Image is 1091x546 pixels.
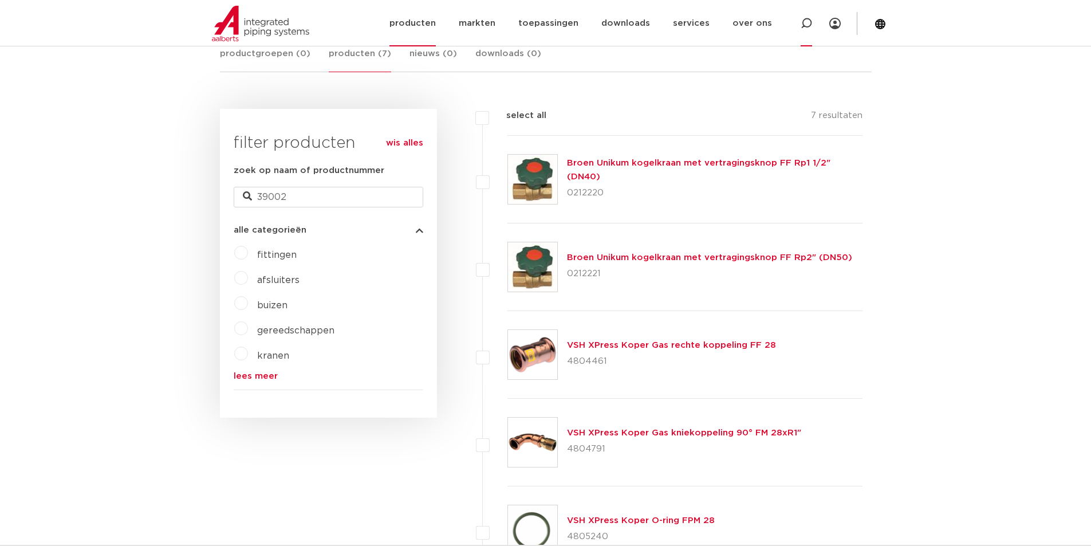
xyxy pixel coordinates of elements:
[489,109,546,123] label: select all
[508,155,557,204] img: Thumbnail for Broen Unikum kogelkraan met vertragingsknop FF Rp1 1/2" (DN40)
[567,440,801,458] p: 4804791
[257,326,334,335] a: gereedschappen
[811,109,862,127] p: 7 resultaten
[409,47,457,72] a: nieuws (0)
[567,352,776,371] p: 4804461
[567,429,801,437] a: VSH XPress Koper Gas kniekoppeling 90° FM 28xR1"
[234,372,423,380] a: lees meer
[386,136,423,150] a: wis alles
[257,351,289,360] a: kranen
[508,242,557,292] img: Thumbnail for Broen Unikum kogelkraan met vertragingsknop FF Rp2" (DN50)
[567,516,715,525] a: VSH XPress Koper O-ring FPM 28
[567,184,863,202] p: 0212220
[567,253,852,262] a: Broen Unikum kogelkraan met vertragingsknop FF Rp2" (DN50)
[508,330,557,379] img: Thumbnail for VSH XPress Koper Gas rechte koppeling FF 28
[234,164,384,178] label: zoek op naam of productnummer
[475,47,541,72] a: downloads (0)
[220,47,310,72] a: productgroepen (0)
[567,265,852,283] p: 0212221
[567,528,715,546] p: 4805240
[234,226,306,234] span: alle categorieën
[508,418,557,467] img: Thumbnail for VSH XPress Koper Gas kniekoppeling 90° FM 28xR1"
[234,132,423,155] h3: filter producten
[257,276,300,285] a: afsluiters
[567,341,776,349] a: VSH XPress Koper Gas rechte koppeling FF 28
[257,301,287,310] a: buizen
[234,187,423,207] input: zoeken
[329,47,391,72] a: producten (7)
[257,250,297,260] a: fittingen
[567,159,830,181] a: Broen Unikum kogelkraan met vertragingsknop FF Rp1 1/2" (DN40)
[234,226,423,234] button: alle categorieën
